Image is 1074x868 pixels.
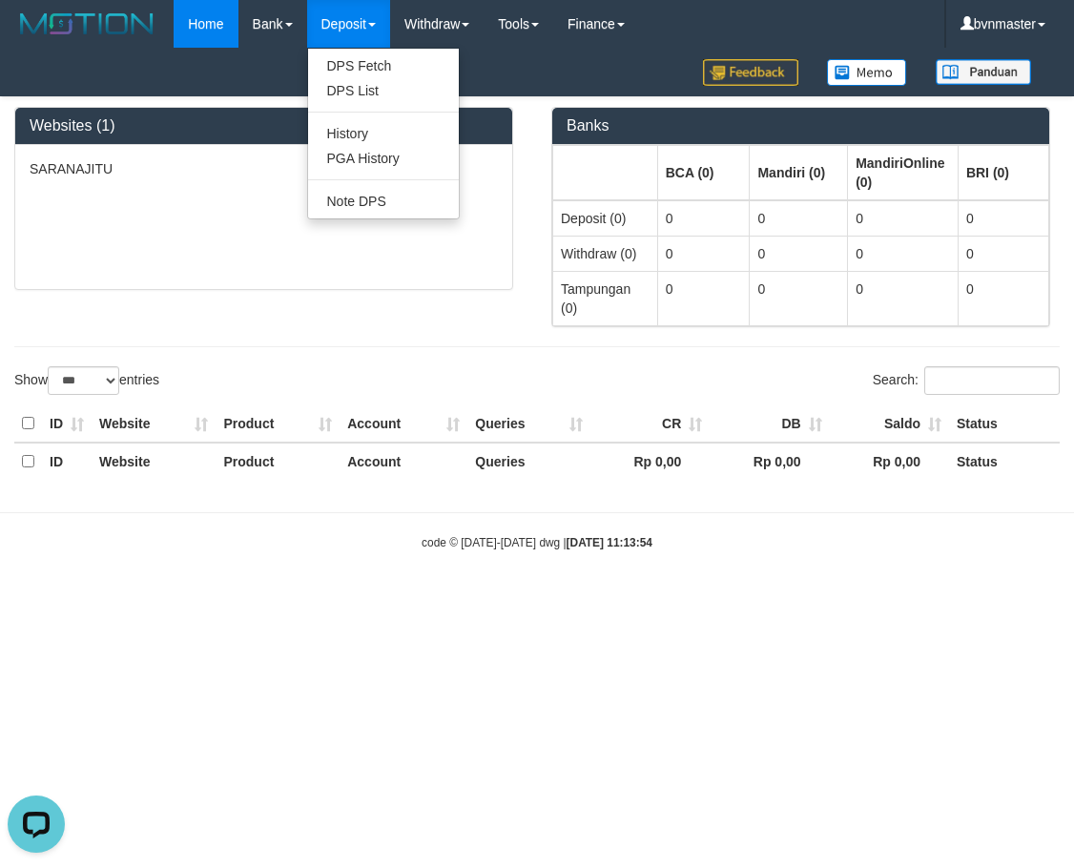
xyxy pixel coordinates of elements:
[422,536,652,549] small: code © [DATE]-[DATE] dwg |
[467,405,590,443] th: Queries
[750,200,848,237] td: 0
[936,59,1031,85] img: panduan.png
[30,159,498,178] p: SARANAJITU
[553,236,658,271] td: Withdraw (0)
[308,121,459,146] a: History
[308,146,459,171] a: PGA History
[848,200,959,237] td: 0
[958,145,1048,200] th: Group: activate to sort column ascending
[949,405,1060,443] th: Status
[8,8,65,65] button: Open LiveChat chat widget
[830,405,949,443] th: Saldo
[553,271,658,325] td: Tampungan (0)
[848,271,959,325] td: 0
[958,271,1048,325] td: 0
[703,59,798,86] img: Feedback.jpg
[308,53,459,78] a: DPS Fetch
[590,405,710,443] th: CR
[750,236,848,271] td: 0
[567,536,652,549] strong: [DATE] 11:13:54
[467,443,590,480] th: Queries
[848,236,959,271] td: 0
[308,189,459,214] a: Note DPS
[830,443,949,480] th: Rp 0,00
[216,405,340,443] th: Product
[958,236,1048,271] td: 0
[949,443,1060,480] th: Status
[14,366,159,395] label: Show entries
[958,200,1048,237] td: 0
[924,366,1060,395] input: Search:
[590,443,710,480] th: Rp 0,00
[553,145,658,200] th: Group: activate to sort column ascending
[340,443,467,480] th: Account
[750,145,848,200] th: Group: activate to sort column ascending
[340,405,467,443] th: Account
[873,366,1060,395] label: Search:
[657,236,750,271] td: 0
[48,366,119,395] select: Showentries
[710,405,829,443] th: DB
[657,271,750,325] td: 0
[827,59,907,86] img: Button%20Memo.svg
[92,405,216,443] th: Website
[42,443,92,480] th: ID
[14,10,159,38] img: MOTION_logo.png
[308,78,459,103] a: DPS List
[567,117,1035,134] h3: Banks
[216,443,340,480] th: Product
[30,117,498,134] h3: Websites (1)
[710,443,829,480] th: Rp 0,00
[848,145,959,200] th: Group: activate to sort column ascending
[657,200,750,237] td: 0
[657,145,750,200] th: Group: activate to sort column ascending
[750,271,848,325] td: 0
[92,443,216,480] th: Website
[42,405,92,443] th: ID
[553,200,658,237] td: Deposit (0)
